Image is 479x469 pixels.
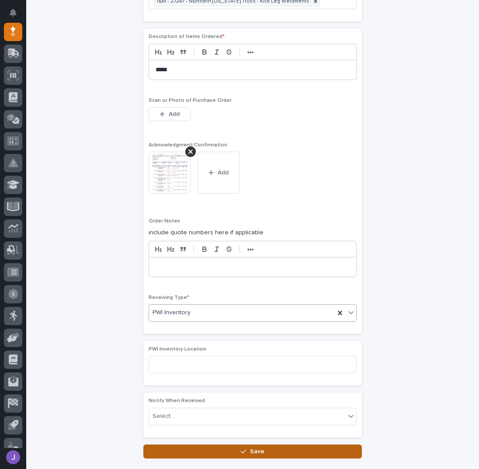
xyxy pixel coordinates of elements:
[247,49,254,56] strong: •••
[244,47,257,57] button: •••
[247,246,254,253] strong: •••
[143,445,362,459] button: Save
[153,412,174,421] div: Select...
[149,219,180,224] span: Order Notes
[250,448,264,455] span: Save
[149,142,227,148] span: Acknowledgment/Confirmation
[149,98,232,103] span: Scan or Photo of Purchase Order
[198,152,239,194] button: Add
[11,9,22,23] div: Notifications
[153,308,191,317] span: PWI Inventory
[149,107,191,121] button: Add
[4,448,22,466] button: users-avatar
[244,244,257,254] button: •••
[149,347,206,352] span: PWI Inventory Location
[169,110,180,118] span: Add
[149,228,357,237] p: include quote numbers here if applicable
[149,34,225,39] span: Description of Items Ordered
[149,295,189,300] span: Receiving Type
[149,398,205,403] span: Notify When Received
[218,169,229,177] span: Add
[4,3,22,22] button: Notifications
